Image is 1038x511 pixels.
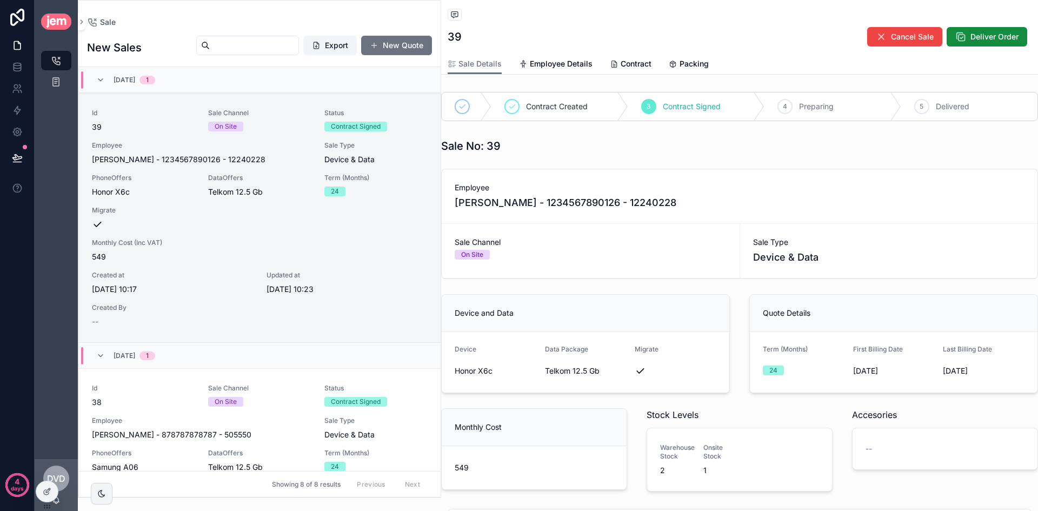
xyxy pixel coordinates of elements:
span: Contract Signed [663,101,721,112]
span: Device & Data [753,250,1025,265]
span: 3 [647,102,650,111]
span: Quote Details [763,308,810,317]
button: New Quote [361,36,432,55]
span: Status [324,384,428,393]
span: PhoneOffers [92,174,195,182]
span: -- [866,443,872,454]
span: Migrate [92,206,254,215]
span: Packing [680,58,709,69]
span: Id [92,384,195,393]
span: Warehouse Stock [660,443,690,461]
div: 24 [331,187,339,196]
button: Deliver Order [947,27,1027,47]
span: Honor X6c [455,366,493,376]
span: 4 [783,102,787,111]
span: Sale Channel [208,384,311,393]
span: Sale Channel [208,109,311,117]
a: Employee Details [519,54,593,76]
span: Preparing [799,101,834,112]
span: Honor X6c [92,187,130,197]
p: days [11,481,24,496]
span: Device & Data [324,154,428,165]
span: Sale Type [324,416,428,425]
span: Sale Channel [455,237,727,248]
span: Id [92,109,195,117]
a: Id39Sale ChannelOn SiteStatusContract SignedEmployee[PERSON_NAME] - 1234567890126 - 12240228Sale ... [79,93,441,342]
span: Migrate [635,345,658,353]
div: 1 [146,76,149,84]
span: Monthly Cost [455,422,502,432]
span: Created at [92,271,254,280]
span: First Billing Date [853,345,903,353]
h1: New Sales [87,40,142,55]
span: -- [92,316,98,327]
span: Onsite Stock [703,443,734,461]
span: Monthly Cost (Inc VAT) [92,238,428,247]
span: Status [324,109,428,117]
span: Delivered [936,101,969,112]
div: On Site [461,250,483,260]
span: 1 [703,465,734,476]
p: 4 [15,476,19,487]
div: 1 [146,351,149,360]
span: Employee Details [530,58,593,69]
span: [DATE] 10:23 [267,284,428,295]
span: [PERSON_NAME] - 1234567890126 - 12240228 [92,154,265,165]
span: Contract Created [526,101,588,112]
span: [DATE] [943,366,1024,376]
span: [DATE] [114,76,135,84]
span: Accesories [852,408,897,421]
span: Cancel Sale [891,31,934,42]
div: 24 [331,462,339,472]
span: [DATE] [114,351,135,360]
span: [PERSON_NAME] - 878787878787 - 505550 [92,429,251,440]
a: Contract [610,54,651,76]
span: 2 [660,465,690,476]
span: Employee [455,182,1024,193]
h1: Sale No: 39 [441,138,501,154]
div: On Site [215,122,237,131]
img: App logo [41,14,71,29]
span: Updated at [267,271,428,280]
button: Cancel Sale [867,27,942,47]
span: DataOffers [208,174,311,182]
span: 5 [920,102,923,111]
span: Deliver Order [970,31,1019,42]
span: Telkom 12.5 Gb [208,462,263,473]
span: Device & Data [324,429,428,440]
a: Packing [669,54,709,76]
span: Dvd [47,472,65,485]
span: Term (Months) [763,345,808,353]
h1: 39 [448,29,462,44]
span: Sale Type [324,141,428,150]
span: PhoneOffers [92,449,195,457]
span: Telkom 12.5 Gb [545,366,600,376]
span: Employee [92,141,311,150]
span: DataOffers [208,449,311,457]
div: Contract Signed [331,397,381,407]
span: Sale [100,17,116,28]
div: On Site [215,397,237,407]
span: Sale Details [458,58,502,69]
a: Sale Details [448,54,502,75]
span: Employee [92,416,311,425]
span: Stock Levels [647,408,698,421]
span: Device and Data [455,308,514,317]
div: scrollable content [35,43,78,106]
span: Samung A06 [92,462,138,473]
span: Term (Months) [324,174,428,182]
a: Sale [87,17,116,28]
span: Showing 8 of 8 results [272,480,341,489]
div: Contract Signed [331,122,381,131]
span: Sale Type [753,237,1025,248]
span: Telkom 12.5 Gb [208,187,263,197]
button: Export [303,36,357,55]
span: Data Package [545,345,588,353]
span: 39 [92,122,195,132]
span: [PERSON_NAME] - 1234567890126 - 12240228 [455,195,676,210]
span: Term (Months) [324,449,428,457]
span: 549 [455,462,614,473]
span: Device [455,345,476,353]
span: Created By [92,303,195,312]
